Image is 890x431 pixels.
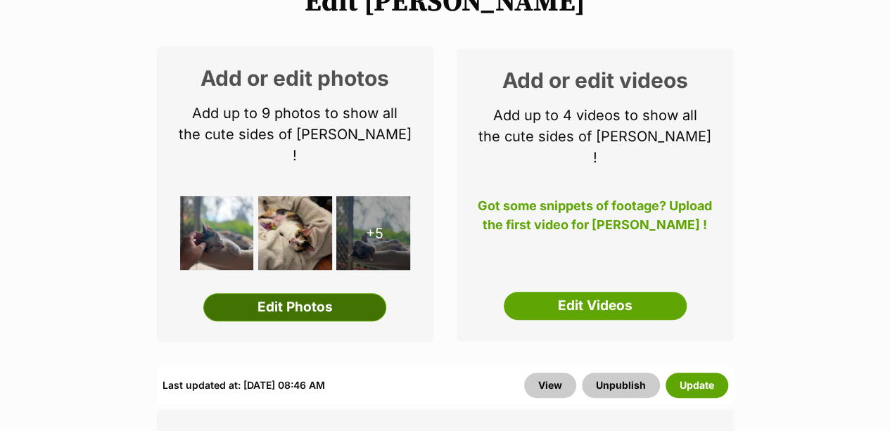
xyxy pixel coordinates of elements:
[478,105,713,168] p: Add up to 4 videos to show all the cute sides of [PERSON_NAME] !
[666,373,728,398] button: Update
[478,70,713,91] h2: Add or edit videos
[478,196,713,243] p: Got some snippets of footage? Upload the first video for [PERSON_NAME] !
[178,67,413,89] h2: Add or edit photos
[163,373,325,398] div: Last updated at: [DATE] 08:46 AM
[582,373,660,398] button: Unpublish
[178,103,413,166] p: Add up to 9 photos to show all the cute sides of [PERSON_NAME] !
[524,373,576,398] a: View
[504,292,687,320] a: Edit Videos
[336,196,410,270] div: +5
[203,293,386,321] a: Edit Photos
